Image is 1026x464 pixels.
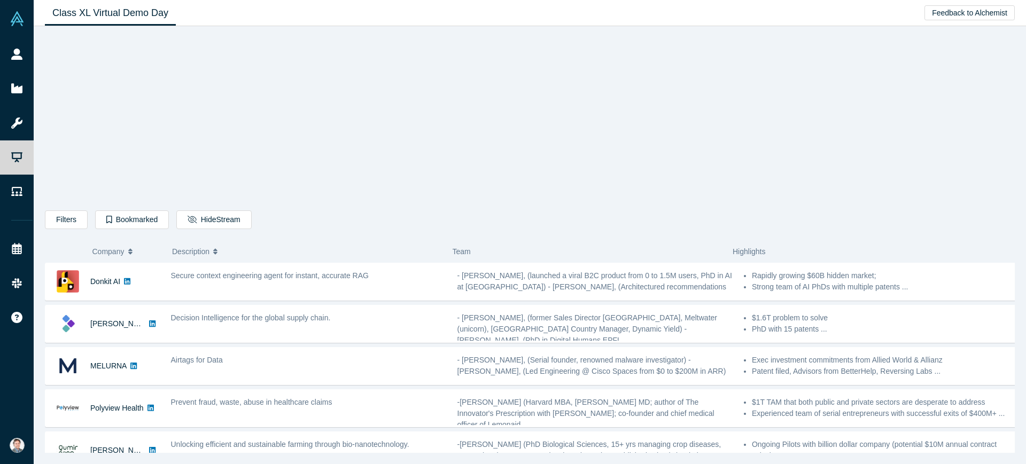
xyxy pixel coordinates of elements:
[92,240,125,263] span: Company
[90,404,144,412] a: Polyview Health
[457,356,726,375] span: - [PERSON_NAME], (Serial founder, renowned malware investigator) - [PERSON_NAME], (Led Engineerin...
[172,240,441,263] button: Description
[457,398,714,429] span: -[PERSON_NAME] (Harvard MBA, [PERSON_NAME] MD; author of The Innovator's Prescription with [PERSO...
[752,270,1019,281] li: Rapidly growing $60B hidden market;
[457,440,721,460] span: -[PERSON_NAME] (PhD Biological Sciences, 15+ yrs managing crop diseases, International sugarcane ...
[57,270,79,293] img: Donkit AI's Logo
[171,313,331,322] span: Decision Intelligence for the global supply chain.
[924,5,1015,20] button: Feedback to Alchemist
[92,240,161,263] button: Company
[10,11,25,26] img: Alchemist Vault Logo
[90,446,152,454] a: [PERSON_NAME]
[381,35,679,202] iframe: Alchemist Class XL Demo Day: Vault
[171,398,332,406] span: Prevent fraud, waste, abuse in healthcare claims
[733,247,765,256] span: Highlights
[90,319,152,328] a: [PERSON_NAME]
[57,312,79,335] img: Kimaru AI's Logo
[95,210,169,229] button: Bookmarked
[172,240,209,263] span: Description
[457,271,732,302] span: - [PERSON_NAME], (launched a viral B2C product from 0 to 1.5M users, PhD in AI at [GEOGRAPHIC_DAT...
[57,355,79,377] img: MELURNA's Logo
[457,313,717,344] span: - [PERSON_NAME], (former Sales Director [GEOGRAPHIC_DATA], Meltwater (unicorn), [GEOGRAPHIC_DATA]...
[752,312,1019,324] li: $1.6T problem to solve
[171,271,369,280] span: Secure context engineering agent for instant, accurate RAG
[752,408,1019,419] li: Experienced team of serial entrepreneurs with successful exits of $400M+ ...
[45,1,176,26] a: Class XL Virtual Demo Day
[752,281,1019,293] li: Strong team of AI PhDs with multiple patents ...
[90,361,127,370] a: MELURNA
[752,355,1019,366] li: Exec investment commitments from Allied World & Allianz
[57,439,79,461] img: Qumir Nano's Logo
[752,439,1019,461] li: Ongoing Pilots with billion dollar company (potential $10M annual contract value) ...
[45,210,88,229] button: Filters
[752,366,1019,377] li: Patent filed, Advisors from BetterHelp, Reversing Labs ...
[171,356,223,364] span: Airtags for Data
[57,397,79,419] img: Polyview Health's Logo
[453,247,471,256] span: Team
[176,210,251,229] button: HideStream
[752,324,1019,335] li: PhD with 15 patents ...
[90,277,120,286] a: Donkit AI
[171,440,409,449] span: Unlocking efficient and sustainable farming through bio-nanotechnology.
[10,438,25,453] img: Andres Valdivieso's Account
[752,397,1019,408] li: $1T TAM that both public and private sectors are desperate to address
